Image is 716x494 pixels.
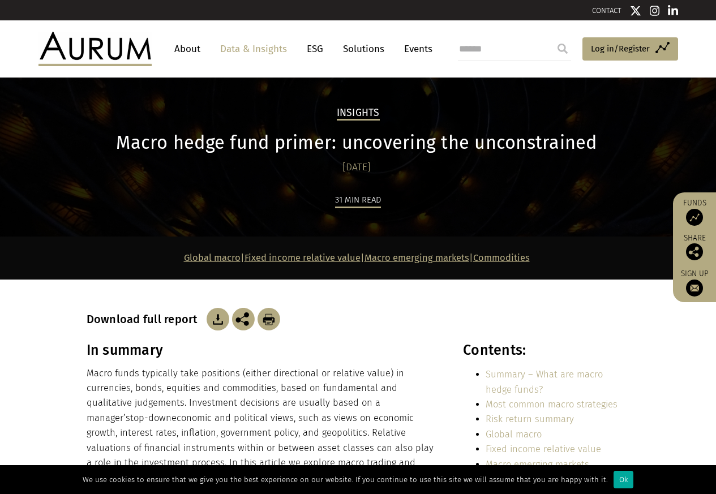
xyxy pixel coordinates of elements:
[38,32,152,66] img: Aurum
[207,308,229,330] img: Download Article
[679,198,710,226] a: Funds
[591,42,650,55] span: Log in/Register
[463,342,627,359] h3: Contents:
[87,160,627,175] div: [DATE]
[184,252,241,263] a: Global macro
[614,471,633,488] div: Ok
[486,369,603,394] a: Summary – What are macro hedge funds?
[335,193,381,208] div: 31 min read
[365,252,469,263] a: Macro emerging markets
[486,459,589,470] a: Macro emerging markets
[87,312,204,326] h3: Download full report
[679,234,710,260] div: Share
[668,5,678,16] img: Linkedin icon
[184,252,530,263] strong: | | |
[245,252,361,263] a: Fixed income relative value
[130,413,172,423] span: top-down
[486,444,601,454] a: Fixed income relative value
[398,38,432,59] a: Events
[650,5,660,16] img: Instagram icon
[630,5,641,16] img: Twitter icon
[337,107,380,121] h2: Insights
[301,38,329,59] a: ESG
[486,414,574,424] a: Risk return summary
[87,342,439,359] h3: In summary
[337,38,390,59] a: Solutions
[582,37,678,61] a: Log in/Register
[473,252,530,263] a: Commodities
[486,429,542,440] a: Global macro
[169,38,206,59] a: About
[679,269,710,297] a: Sign up
[486,399,618,410] a: Most common macro strategies
[592,6,621,15] a: CONTACT
[258,308,280,330] img: Download Article
[215,38,293,59] a: Data & Insights
[551,37,574,60] input: Submit
[686,280,703,297] img: Sign up to our newsletter
[232,308,255,330] img: Share this post
[87,132,627,154] h1: Macro hedge fund primer: uncovering the unconstrained
[686,209,703,226] img: Access Funds
[686,243,703,260] img: Share this post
